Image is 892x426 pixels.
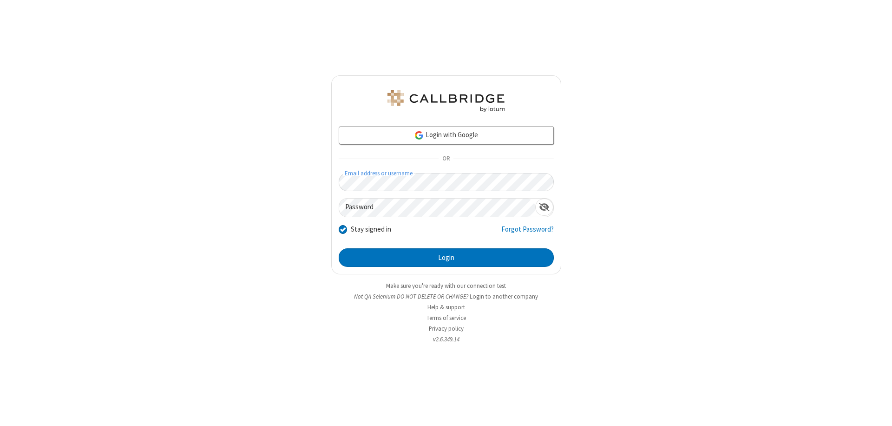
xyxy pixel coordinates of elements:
img: google-icon.png [414,130,424,140]
button: Login [339,248,554,267]
div: Show password [535,199,553,216]
a: Terms of service [426,314,466,322]
a: Help & support [427,303,465,311]
span: OR [439,153,453,166]
a: Privacy policy [429,325,464,333]
input: Email address or username [339,173,554,191]
label: Stay signed in [351,224,391,235]
button: Login to another company [470,292,538,301]
a: Make sure you're ready with our connection test [386,282,506,290]
li: v2.6.349.14 [331,335,561,344]
li: Not QA Selenium DO NOT DELETE OR CHANGE? [331,292,561,301]
a: Forgot Password? [501,224,554,242]
a: Login with Google [339,126,554,145]
input: Password [339,199,535,217]
img: QA Selenium DO NOT DELETE OR CHANGE [386,90,506,112]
